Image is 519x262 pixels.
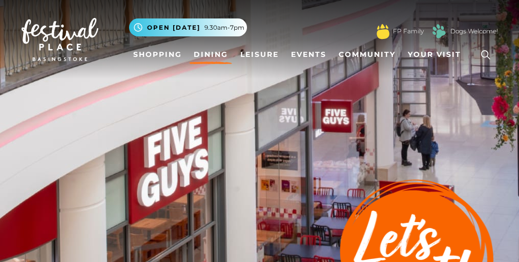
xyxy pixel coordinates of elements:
[393,27,424,36] a: FP Family
[204,23,244,32] span: 9.30am-7pm
[287,45,330,64] a: Events
[22,18,98,61] img: Festival Place Logo
[129,45,186,64] a: Shopping
[404,45,470,64] a: Your Visit
[190,45,232,64] a: Dining
[408,49,461,60] span: Your Visit
[147,23,200,32] span: Open [DATE]
[129,18,247,36] button: Open [DATE] 9.30am-7pm
[335,45,400,64] a: Community
[450,27,498,36] a: Dogs Welcome!
[236,45,283,64] a: Leisure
